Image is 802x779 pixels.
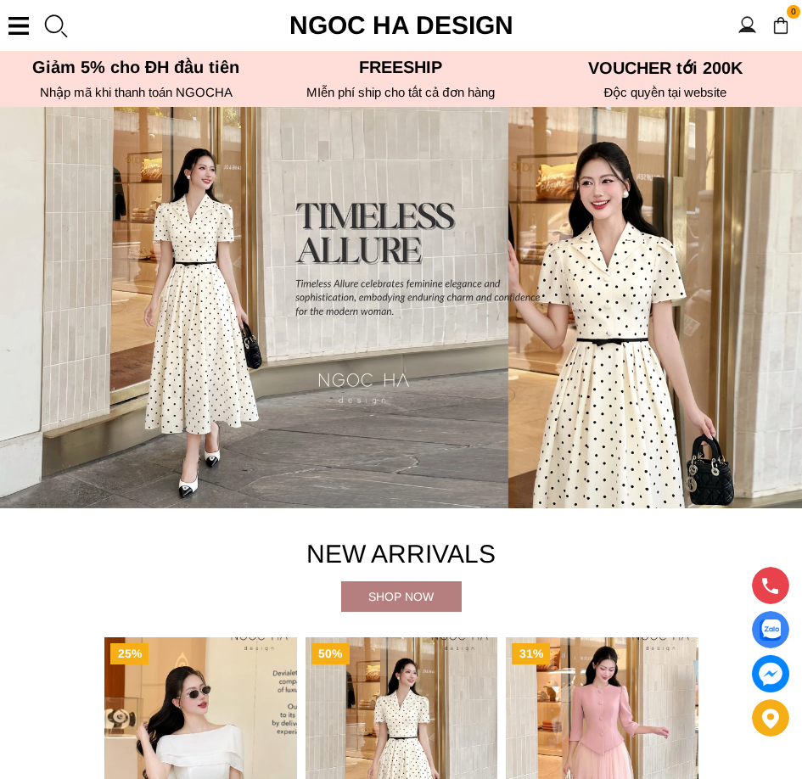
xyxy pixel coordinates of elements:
[787,5,800,19] span: 0
[752,655,789,692] a: messenger
[359,58,442,76] font: Freeship
[752,611,789,648] a: Display image
[104,534,698,574] h4: New Arrivals
[760,619,781,641] img: Display image
[32,58,240,76] font: Giảm 5% cho ĐH đầu tiên
[341,581,462,612] a: Shop now
[273,85,528,100] h6: MIễn phí ship cho tất cả đơn hàng
[538,58,793,78] h5: VOUCHER tới 200K
[341,587,462,606] div: Shop now
[40,85,233,99] font: Nhập mã khi thanh toán NGOCHA
[771,16,790,35] img: img-CART-ICON-ksit0nf1
[274,5,529,46] a: Ngoc Ha Design
[538,85,793,100] h6: Độc quyền tại website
